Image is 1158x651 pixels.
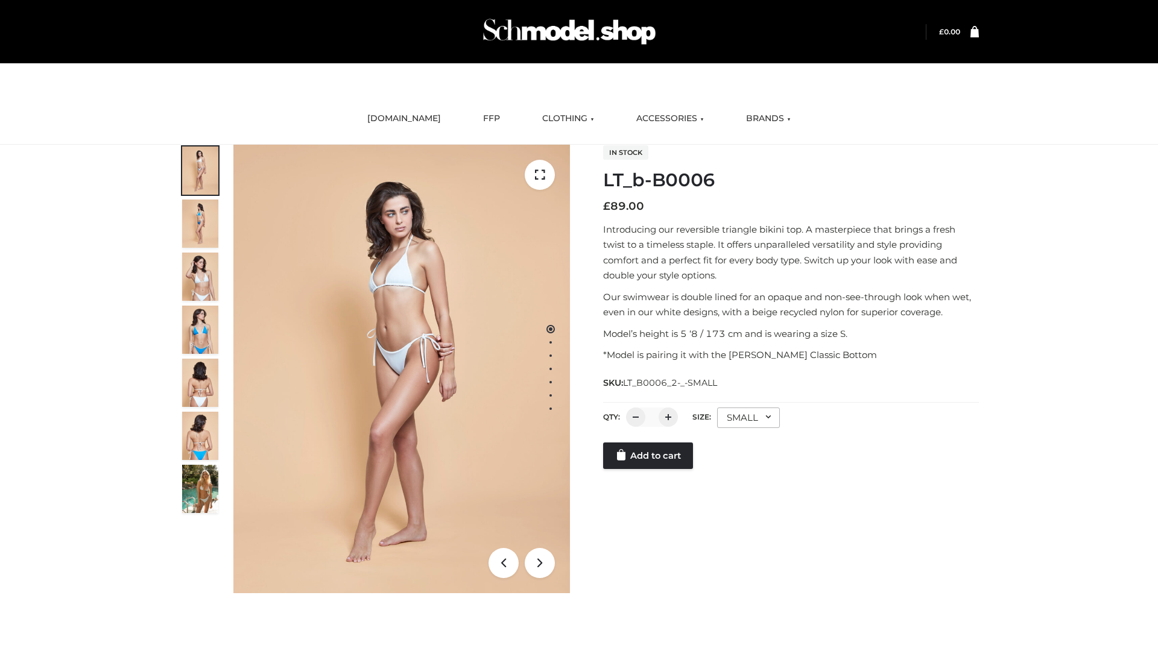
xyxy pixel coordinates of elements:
a: CLOTHING [533,105,603,132]
label: QTY: [603,412,620,421]
label: Size: [692,412,711,421]
img: ArielClassicBikiniTop_CloudNine_AzureSky_OW114ECO_1-scaled.jpg [182,146,218,195]
img: ArielClassicBikiniTop_CloudNine_AzureSky_OW114ECO_7-scaled.jpg [182,359,218,407]
a: [DOMAIN_NAME] [358,105,450,132]
p: Introducing our reversible triangle bikini top. A masterpiece that brings a fresh twist to a time... [603,222,979,283]
bdi: 89.00 [603,200,644,213]
span: LT_B0006_2-_-SMALL [623,377,717,388]
a: ACCESSORIES [627,105,713,132]
a: £0.00 [939,27,960,36]
h1: LT_b-B0006 [603,169,979,191]
span: In stock [603,145,648,160]
bdi: 0.00 [939,27,960,36]
img: ArielClassicBikiniTop_CloudNine_AzureSky_OW114ECO_2-scaled.jpg [182,200,218,248]
p: *Model is pairing it with the [PERSON_NAME] Classic Bottom [603,347,979,363]
a: Add to cart [603,442,693,469]
img: Schmodel Admin 964 [479,8,660,55]
img: Arieltop_CloudNine_AzureSky2.jpg [182,465,218,513]
div: SMALL [717,407,780,428]
p: Our swimwear is double lined for an opaque and non-see-through look when wet, even in our white d... [603,289,979,320]
img: ArielClassicBikiniTop_CloudNine_AzureSky_OW114ECO_1 [233,145,570,593]
span: £ [939,27,944,36]
a: BRANDS [737,105,800,132]
img: ArielClassicBikiniTop_CloudNine_AzureSky_OW114ECO_4-scaled.jpg [182,306,218,354]
img: ArielClassicBikiniTop_CloudNine_AzureSky_OW114ECO_8-scaled.jpg [182,412,218,460]
p: Model’s height is 5 ‘8 / 173 cm and is wearing a size S. [603,326,979,342]
span: SKU: [603,376,718,390]
img: ArielClassicBikiniTop_CloudNine_AzureSky_OW114ECO_3-scaled.jpg [182,253,218,301]
span: £ [603,200,610,213]
a: FFP [474,105,509,132]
